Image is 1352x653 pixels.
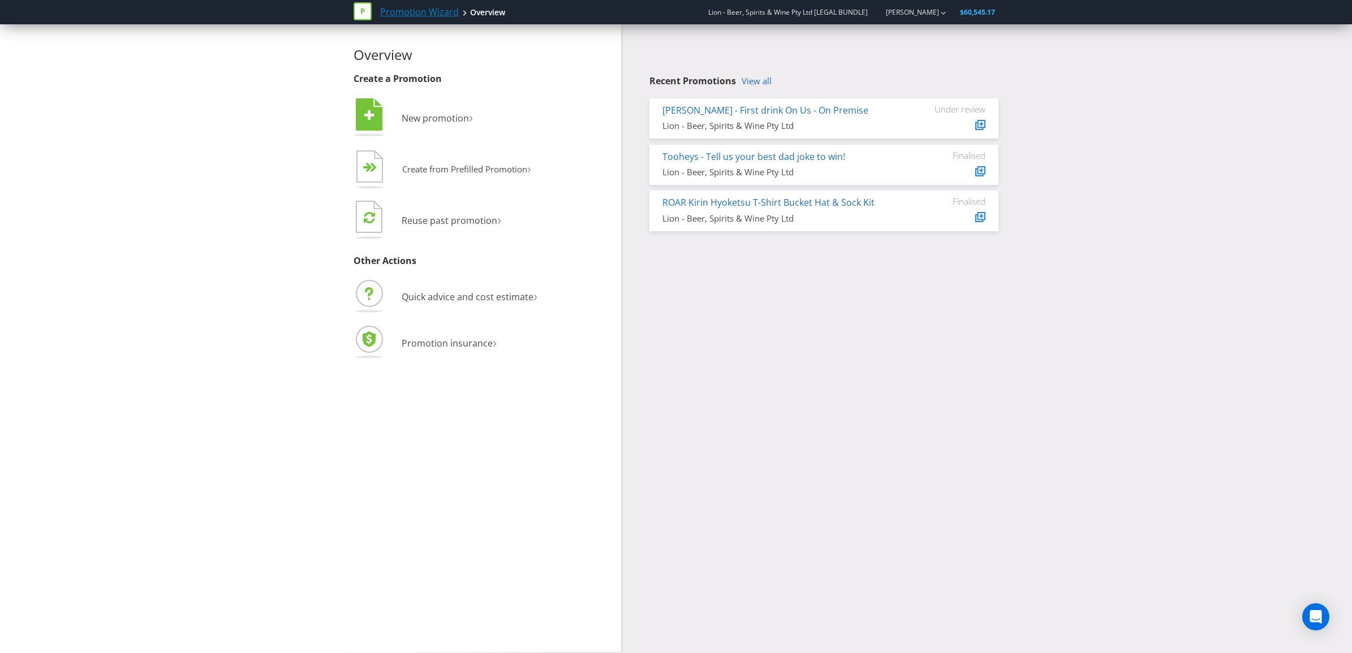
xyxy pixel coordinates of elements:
[708,7,868,17] span: Lion - Beer, Spirits & Wine Pty Ltd [LEGAL BUNDLE]
[354,256,613,266] h3: Other Actions
[354,74,613,84] h3: Create a Promotion
[742,76,772,86] a: View all
[662,196,875,209] a: ROAR Kirin Hyoketsu T-Shirt Bucket Hat & Sock Kit
[354,337,497,349] a: Promotion insurance›
[364,211,375,224] tspan: 
[662,120,901,132] div: Lion - Beer, Spirits & Wine Pty Ltd
[649,75,736,87] span: Recent Promotions
[402,337,493,349] span: Promotion insurance
[662,213,901,224] div: Lion - Beer, Spirits & Wine Pty Ltd
[875,7,939,17] a: [PERSON_NAME]
[662,150,845,163] a: Tooheys - Tell us your best dad joke to win!
[380,6,459,19] a: Promotion Wizard
[960,7,995,17] span: $60,545.17
[354,47,613,62] h2: Overview
[402,291,533,303] span: Quick advice and cost estimate
[527,159,531,177] span: ›
[662,166,901,178] div: Lion - Beer, Spirits & Wine Pty Ltd
[354,291,537,303] a: Quick advice and cost estimate›
[470,7,505,18] div: Overview
[918,104,985,114] div: Under review
[497,210,501,228] span: ›
[364,109,374,122] tspan: 
[493,332,497,351] span: ›
[469,107,473,126] span: ›
[1302,603,1329,630] div: Open Intercom Messenger
[918,150,985,161] div: Finalised
[370,162,377,173] tspan: 
[354,148,532,193] button: Create from Prefilled Promotion›
[402,112,469,124] span: New promotion
[918,196,985,206] div: Finalised
[662,104,868,116] a: [PERSON_NAME] - First drink On Us - On Premise
[533,286,537,305] span: ›
[402,163,527,175] span: Create from Prefilled Promotion
[402,214,497,227] span: Reuse past promotion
